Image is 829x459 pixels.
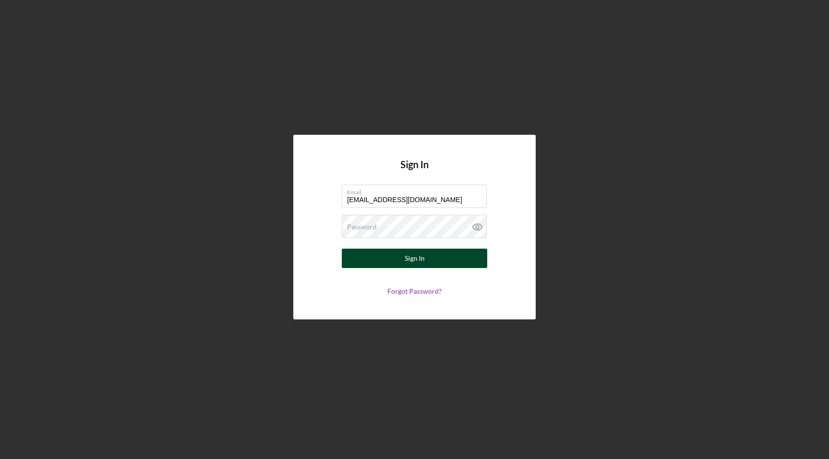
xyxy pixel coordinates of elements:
[342,249,487,268] button: Sign In
[347,223,377,231] label: Password
[347,185,487,196] label: Email
[387,287,442,295] a: Forgot Password?
[400,159,429,185] h4: Sign In
[405,249,425,268] div: Sign In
